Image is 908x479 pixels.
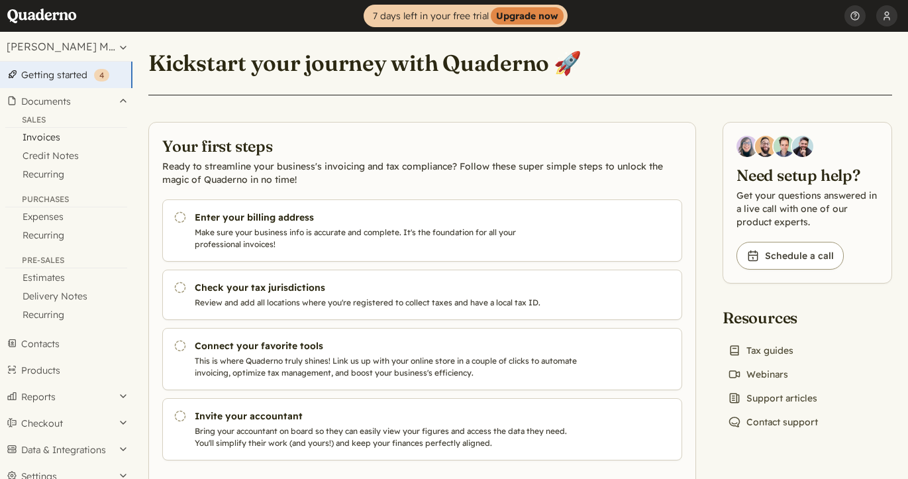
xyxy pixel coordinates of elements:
[736,242,844,270] a: Schedule a call
[736,189,878,229] p: Get your questions answered in a live call with one of our product experts.
[723,413,823,431] a: Contact support
[162,160,682,186] p: Ready to streamline your business's invoicing and tax compliance? Follow these super simple steps...
[195,281,582,294] h3: Check your tax jurisdictions
[162,270,682,320] a: Check your tax jurisdictions Review and add all locations where you're registered to collect taxe...
[162,328,682,390] a: Connect your favorite tools This is where Quaderno truly shines! Link us up with your online stor...
[723,307,823,329] h2: Resources
[723,365,793,384] a: Webinars
[148,49,581,77] h1: Kickstart your journey with Quaderno 🚀
[162,398,682,460] a: Invite your accountant Bring your accountant on board so they can easily view your figures and ac...
[162,199,682,262] a: Enter your billing address Make sure your business info is accurate and complete. It's the founda...
[162,136,682,157] h2: Your first steps
[723,341,799,360] a: Tax guides
[195,425,582,449] p: Bring your accountant on board so they can easily view your figures and access the data they need...
[491,7,564,25] strong: Upgrade now
[195,227,582,250] p: Make sure your business info is accurate and complete. It's the foundation for all your professio...
[755,136,776,157] img: Jairo Fumero, Account Executive at Quaderno
[5,194,127,207] div: Purchases
[5,255,127,268] div: Pre-Sales
[792,136,813,157] img: Javier Rubio, DevRel at Quaderno
[195,355,582,379] p: This is where Quaderno truly shines! Link us up with your online store in a couple of clicks to a...
[774,136,795,157] img: Ivo Oltmans, Business Developer at Quaderno
[195,409,582,423] h3: Invite your accountant
[195,297,582,309] p: Review and add all locations where you're registered to collect taxes and have a local tax ID.
[195,211,582,224] h3: Enter your billing address
[723,389,823,407] a: Support articles
[364,5,568,27] a: 7 days left in your free trialUpgrade now
[736,136,758,157] img: Diana Carrasco, Account Executive at Quaderno
[736,165,878,186] h2: Need setup help?
[195,339,582,352] h3: Connect your favorite tools
[99,70,104,80] span: 4
[5,115,127,128] div: Sales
